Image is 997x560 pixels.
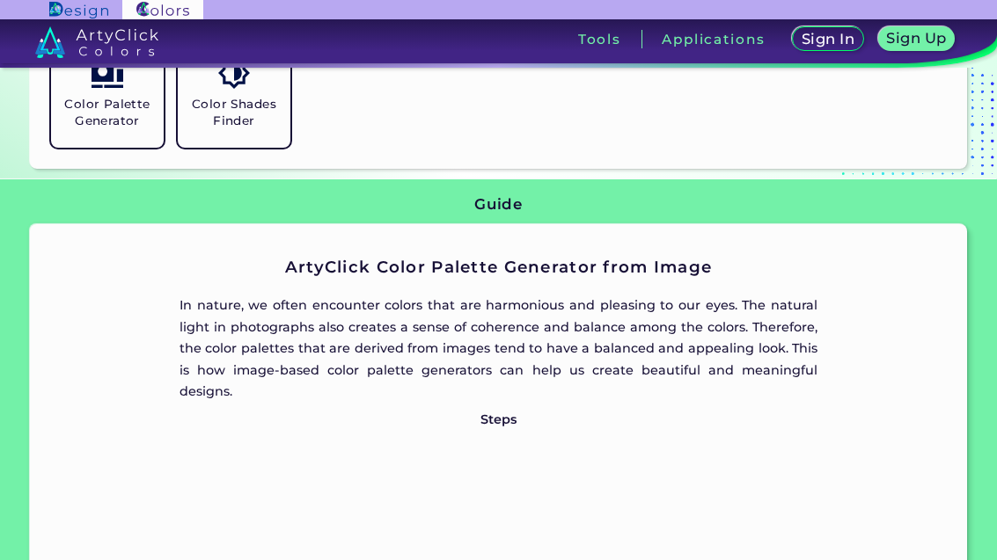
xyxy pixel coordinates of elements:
img: logo_artyclick_colors_white.svg [35,26,159,58]
p: Steps [180,409,817,430]
img: icon_color_shades.svg [218,57,249,88]
h3: Tools [578,33,621,46]
a: Sign In [795,28,861,50]
h5: Sign In [804,33,852,46]
a: Color Palette Generator [44,28,171,155]
a: Sign Up [882,28,951,50]
img: ArtyClick Design logo [49,2,108,18]
h3: Applications [662,33,765,46]
h3: Guide [474,194,523,215]
a: Color Shades Finder [171,28,297,155]
h2: ArtyClick Color Palette Generator from Image [180,256,817,279]
img: icon_col_pal_col.svg [92,57,122,88]
p: In nature, we often encounter colors that are harmonious and pleasing to our eyes. The natural li... [180,295,817,402]
h5: Sign Up [890,32,944,45]
h5: Color Shades Finder [185,96,283,129]
h5: Color Palette Generator [58,96,157,129]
